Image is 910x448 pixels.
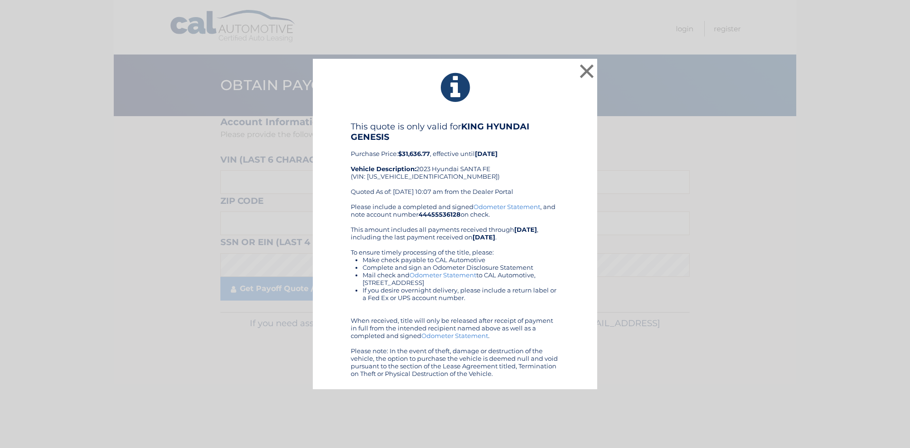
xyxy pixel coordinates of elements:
h4: This quote is only valid for [351,121,559,142]
a: Odometer Statement [421,332,488,339]
b: 44455536128 [419,210,461,218]
b: [DATE] [473,233,495,241]
div: Purchase Price: , effective until 2023 Hyundai SANTA FE (VIN: [US_VEHICLE_IDENTIFICATION_NUMBER])... [351,121,559,203]
b: $31,636.77 [398,150,430,157]
a: Odometer Statement [409,271,476,279]
b: KING HYUNDAI GENESIS [351,121,529,142]
li: Make check payable to CAL Automotive [363,256,559,264]
b: [DATE] [475,150,498,157]
b: [DATE] [514,226,537,233]
button: × [577,62,596,81]
strong: Vehicle Description: [351,165,416,173]
div: Please include a completed and signed , and note account number on check. This amount includes al... [351,203,559,377]
li: Complete and sign an Odometer Disclosure Statement [363,264,559,271]
li: Mail check and to CAL Automotive, [STREET_ADDRESS] [363,271,559,286]
li: If you desire overnight delivery, please include a return label or a Fed Ex or UPS account number. [363,286,559,302]
a: Odometer Statement [473,203,540,210]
